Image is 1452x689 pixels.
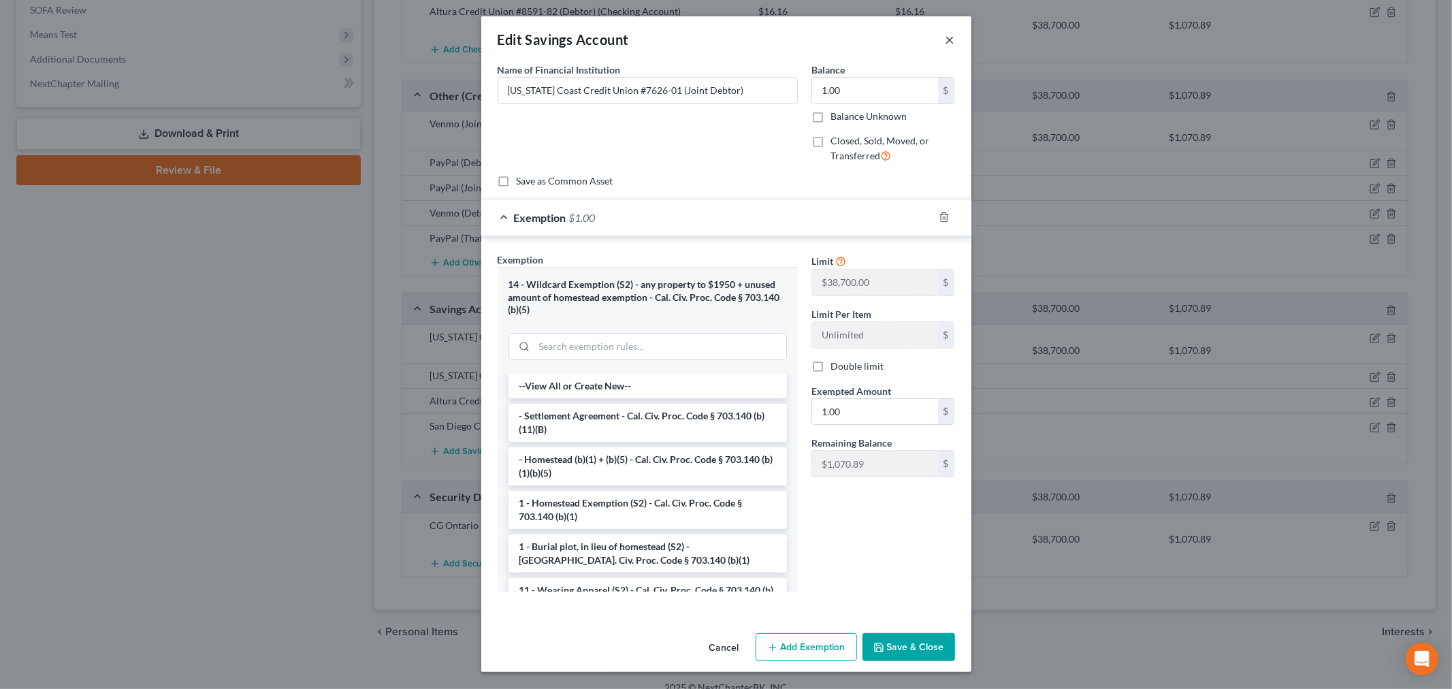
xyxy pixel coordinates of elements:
[812,270,938,295] input: --
[1406,643,1438,675] div: Open Intercom Messenger
[534,334,786,359] input: Search exemption rules...
[938,451,954,477] div: $
[938,270,954,295] div: $
[498,254,544,266] span: Exemption
[509,491,787,529] li: 1 - Homestead Exemption (S2) - Cal. Civ. Proc. Code § 703.140 (b)(1)
[509,278,787,317] div: 14 - Wildcard Exemption (S2) - any property to $1950 + unused amount of homestead exemption - Cal...
[498,78,797,103] input: Enter name...
[517,174,613,188] label: Save as Common Asset
[509,578,787,616] li: 11 - Wearing Apparel (S2) - Cal. Civ. Proc. Code § 703.140 (b)(3)
[811,63,845,77] label: Balance
[811,436,892,450] label: Remaining Balance
[938,399,954,425] div: $
[811,255,833,267] span: Limit
[811,385,891,397] span: Exempted Amount
[830,135,929,161] span: Closed, Sold, Moved, or Transferred
[498,30,629,49] div: Edit Savings Account
[498,64,621,76] span: Name of Financial Institution
[812,399,938,425] input: 0.00
[514,211,566,224] span: Exemption
[830,359,884,373] label: Double limit
[756,633,857,662] button: Add Exemption
[509,404,787,442] li: - Settlement Agreement - Cal. Civ. Proc. Code § 703.140 (b)(11)(B)
[569,211,596,224] span: $1.00
[938,322,954,348] div: $
[698,635,750,662] button: Cancel
[862,633,955,662] button: Save & Close
[509,534,787,573] li: 1 - Burial plot, in lieu of homestead (S2) - [GEOGRAPHIC_DATA]. Civ. Proc. Code § 703.140 (b)(1)
[811,307,871,321] label: Limit Per Item
[509,447,787,485] li: - Homestead (b)(1) + (b)(5) - Cal. Civ. Proc. Code § 703.140 (b)(1)(b)(5)
[812,451,938,477] input: --
[812,78,938,103] input: 0.00
[509,374,787,398] li: --View All or Create New--
[830,110,907,123] label: Balance Unknown
[946,31,955,48] button: ×
[938,78,954,103] div: $
[812,322,938,348] input: --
